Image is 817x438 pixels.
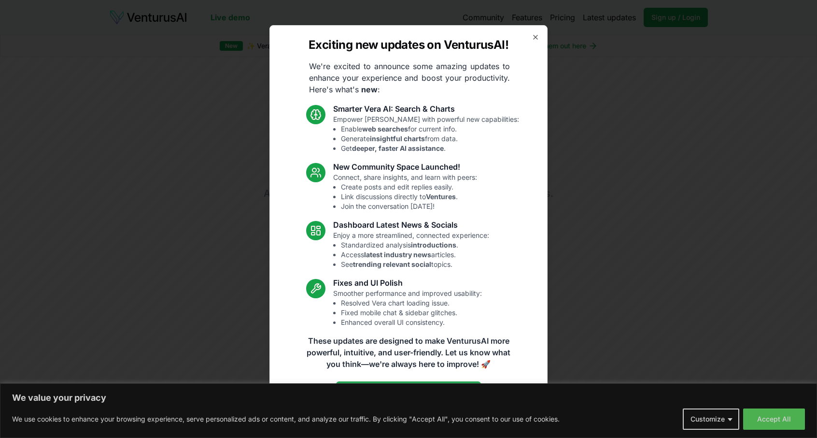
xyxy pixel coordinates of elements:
[341,124,519,134] li: Enable for current info.
[333,161,477,173] h3: New Community Space Launched!
[362,125,408,133] strong: web searches
[341,260,489,269] li: See topics.
[333,231,489,269] p: Enjoy a more streamlined, connected experience:
[341,202,477,211] li: Join the conversation [DATE]!
[411,241,456,249] strong: introductions
[301,60,518,95] p: We're excited to announce some amazing updates to enhance your experience and boost your producti...
[341,308,482,318] li: Fixed mobile chat & sidebar glitches.
[361,85,378,94] strong: new
[333,173,477,211] p: Connect, share insights, and learn with peers:
[333,103,519,115] h3: Smarter Vera AI: Search & Charts
[426,192,456,201] strong: Ventures
[341,192,477,202] li: Link discussions directly to .
[333,115,519,153] p: Empower [PERSON_NAME] with powerful new capabilities:
[341,250,489,260] li: Access articles.
[353,260,431,268] strong: trending relevant social
[370,134,425,143] strong: insightful charts
[341,182,477,192] li: Create posts and edit replies easily.
[333,277,482,289] h3: Fixes and UI Polish
[364,250,431,259] strong: latest industry news
[309,37,508,53] h2: Exciting new updates on VenturusAI!
[341,240,489,250] li: Standardized analysis .
[300,335,517,370] p: These updates are designed to make VenturusAI more powerful, intuitive, and user-friendly. Let us...
[341,144,519,153] li: Get .
[333,219,489,231] h3: Dashboard Latest News & Socials
[341,298,482,308] li: Resolved Vera chart loading issue.
[341,318,482,327] li: Enhanced overall UI consistency.
[352,144,444,152] strong: deeper, faster AI assistance
[341,134,519,144] li: Generate from data.
[333,289,482,327] p: Smoother performance and improved usability:
[336,381,481,401] a: Read the full announcement on our blog!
